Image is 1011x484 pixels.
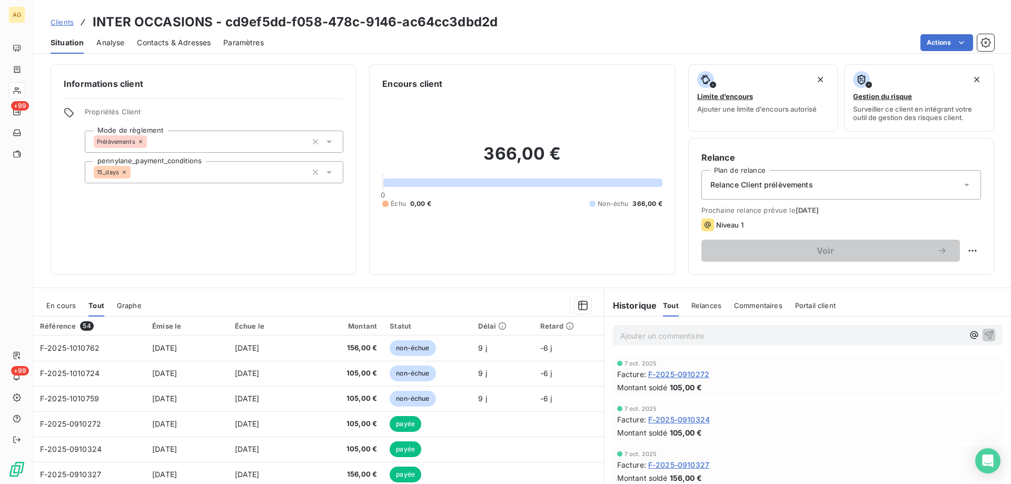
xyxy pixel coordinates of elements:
[844,64,994,132] button: Gestion du risqueSurveiller ce client en intégrant votre outil de gestion des risques client.
[235,394,260,403] span: [DATE]
[152,369,177,378] span: [DATE]
[40,321,140,331] div: Référence
[617,369,646,380] span: Facture :
[604,299,657,312] h6: Historique
[625,360,657,367] span: 7 oct. 2025
[382,143,662,175] h2: 366,00 €
[93,13,498,32] h3: INTER OCCASIONS - cd9ef5dd-f058-478c-9146-ac64cc3dbd2d
[324,469,377,480] span: 156,00 €
[734,301,782,310] span: Commentaires
[688,64,838,132] button: Limite d’encoursAjouter une limite d’encours autorisé
[410,199,431,209] span: 0,00 €
[701,151,981,164] h6: Relance
[235,445,260,453] span: [DATE]
[51,37,84,48] span: Situation
[235,369,260,378] span: [DATE]
[390,366,435,381] span: non-échue
[390,322,465,330] div: Statut
[625,451,657,457] span: 7 oct. 2025
[540,322,598,330] div: Retard
[617,459,646,470] span: Facture :
[632,199,662,209] span: 366,00 €
[617,414,646,425] span: Facture :
[714,246,937,255] span: Voir
[97,139,135,145] span: Prélèvements
[853,92,912,101] span: Gestion du risque
[40,445,102,453] span: F-2025-0910324
[697,105,817,113] span: Ajouter une limite d’encours autorisé
[390,467,421,482] span: payée
[152,445,177,453] span: [DATE]
[324,343,377,353] span: 156,00 €
[478,343,487,352] span: 9 j
[390,391,435,407] span: non-échue
[235,322,312,330] div: Échue le
[853,105,985,122] span: Surveiller ce client en intégrant votre outil de gestion des risques client.
[97,169,119,175] span: 15_days
[85,107,343,122] span: Propriétés Client
[391,199,406,209] span: Échu
[223,37,264,48] span: Paramètres
[540,343,552,352] span: -6 j
[648,369,709,380] span: F-2025-0910272
[670,472,702,483] span: 156,00 €
[540,369,552,378] span: -6 j
[540,394,552,403] span: -6 j
[670,382,702,393] span: 105,00 €
[40,343,100,352] span: F-2025-1010762
[625,406,657,412] span: 7 oct. 2025
[598,199,628,209] span: Non-échu
[152,394,177,403] span: [DATE]
[390,416,421,432] span: payée
[324,368,377,379] span: 105,00 €
[710,180,813,190] span: Relance Client prélèvements
[152,419,177,428] span: [DATE]
[390,441,421,457] span: payée
[80,321,93,331] span: 54
[691,301,721,310] span: Relances
[137,37,211,48] span: Contacts & Adresses
[716,221,744,229] span: Niveau 1
[324,419,377,429] span: 105,00 €
[40,470,101,479] span: F-2025-0910327
[617,427,668,438] span: Montant soldé
[11,101,29,111] span: +99
[324,393,377,404] span: 105,00 €
[390,340,435,356] span: non-échue
[648,414,710,425] span: F-2025-0910324
[920,34,973,51] button: Actions
[796,206,819,214] span: [DATE]
[152,343,177,352] span: [DATE]
[88,301,104,310] span: Tout
[381,191,385,199] span: 0
[648,459,709,470] span: F-2025-0910327
[975,448,1000,473] div: Open Intercom Messenger
[701,240,960,262] button: Voir
[8,6,25,23] div: AG
[64,77,343,90] h6: Informations client
[663,301,679,310] span: Tout
[46,301,76,310] span: En cours
[96,37,124,48] span: Analyse
[40,369,100,378] span: F-2025-1010724
[147,137,155,146] input: Ajouter une valeur
[235,343,260,352] span: [DATE]
[697,92,753,101] span: Limite d’encours
[117,301,142,310] span: Graphe
[478,322,527,330] div: Délai
[795,301,836,310] span: Portail client
[152,470,177,479] span: [DATE]
[51,18,74,26] span: Clients
[40,419,101,428] span: F-2025-0910272
[617,472,668,483] span: Montant soldé
[324,444,377,455] span: 105,00 €
[670,427,702,438] span: 105,00 €
[11,366,29,376] span: +99
[478,394,487,403] span: 9 j
[324,322,377,330] div: Montant
[235,419,260,428] span: [DATE]
[152,322,222,330] div: Émise le
[40,394,99,403] span: F-2025-1010759
[478,369,487,378] span: 9 j
[701,206,981,214] span: Prochaine relance prévue le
